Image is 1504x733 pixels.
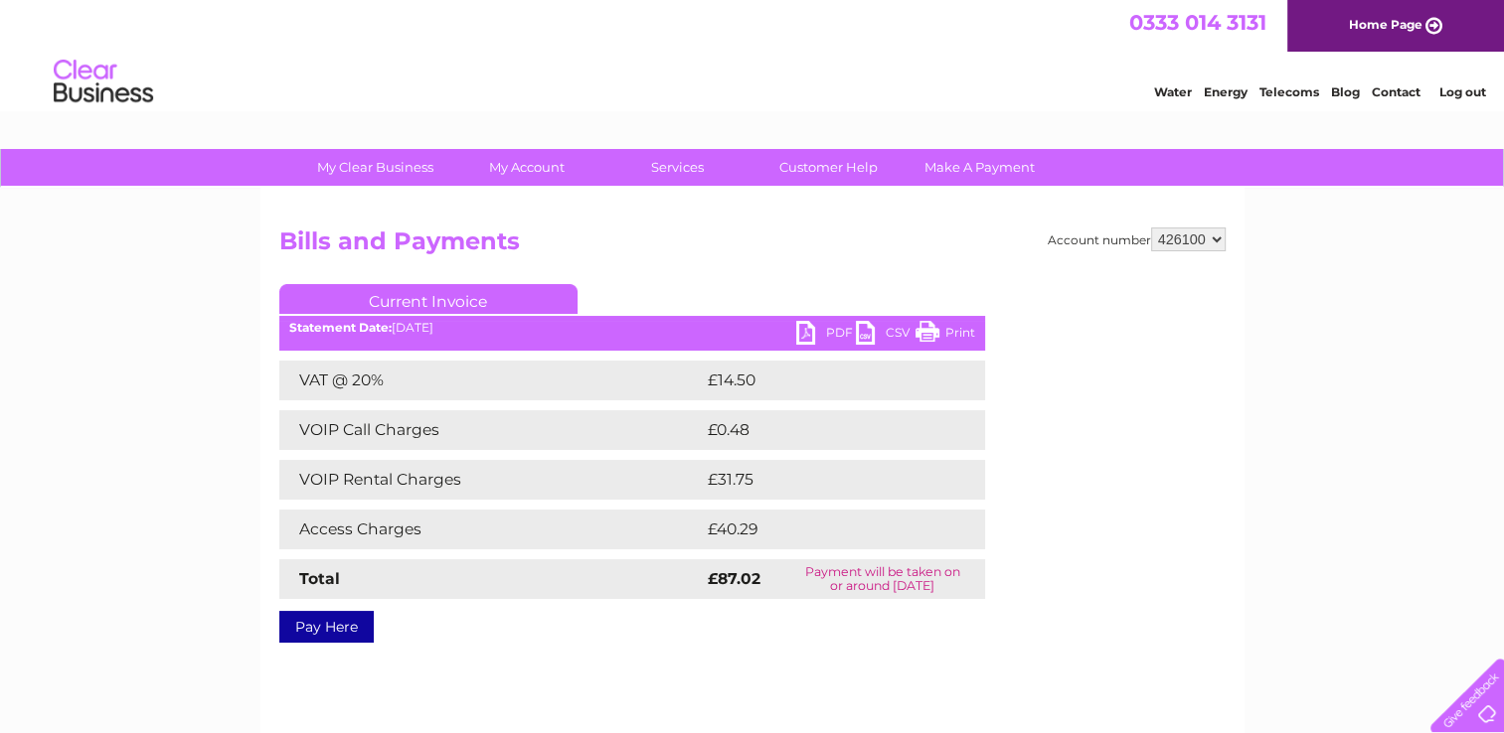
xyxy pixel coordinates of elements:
td: VOIP Call Charges [279,410,703,450]
a: Water [1154,84,1192,99]
td: £0.48 [703,410,939,450]
a: My Clear Business [293,149,457,186]
a: Blog [1331,84,1360,99]
img: logo.png [53,52,154,112]
td: Access Charges [279,510,703,549]
a: Services [595,149,759,186]
a: Customer Help [747,149,911,186]
a: My Account [444,149,608,186]
b: Statement Date: [289,320,392,335]
div: [DATE] [279,321,985,335]
td: £40.29 [703,510,945,549]
td: £14.50 [703,361,943,400]
a: Current Invoice [279,284,578,314]
h2: Bills and Payments [279,227,1226,265]
div: Clear Business is a trading name of Verastar Limited (registered in [GEOGRAPHIC_DATA] No. 3667643... [283,11,1223,96]
strong: Total [299,569,340,588]
a: 0333 014 3131 [1129,10,1266,35]
a: Telecoms [1259,84,1319,99]
strong: £87.02 [708,569,760,588]
a: Log out [1438,84,1485,99]
a: Make A Payment [898,149,1062,186]
div: Account number [1048,227,1226,251]
td: Payment will be taken on or around [DATE] [780,559,985,599]
a: Energy [1204,84,1248,99]
a: PDF [796,321,856,350]
td: £31.75 [703,460,942,500]
a: CSV [856,321,916,350]
a: Contact [1372,84,1420,99]
a: Print [916,321,975,350]
a: Pay Here [279,611,374,643]
td: VAT @ 20% [279,361,703,400]
td: VOIP Rental Charges [279,460,703,500]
